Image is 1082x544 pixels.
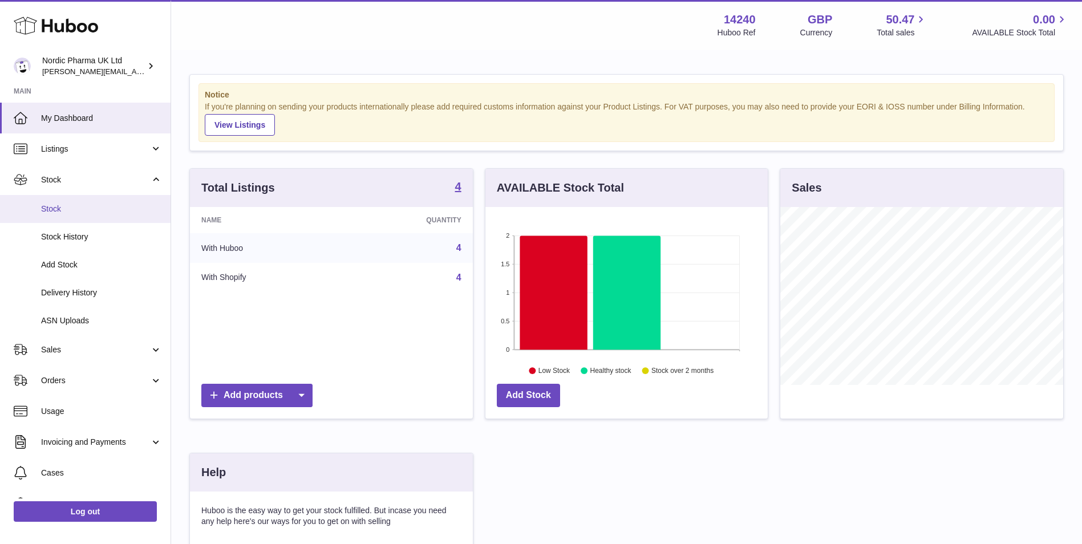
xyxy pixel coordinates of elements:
span: Orders [41,375,150,386]
span: Usage [41,406,162,417]
p: Huboo is the easy way to get your stock fulfilled. But incase you need any help here's our ways f... [201,505,461,527]
div: If you're planning on sending your products internationally please add required customs informati... [205,102,1048,136]
text: 1 [506,289,509,296]
h3: Help [201,465,226,480]
span: Sales [41,344,150,355]
text: Stock over 2 months [651,367,714,375]
strong: Notice [205,90,1048,100]
div: Currency [800,27,833,38]
span: [PERSON_NAME][EMAIL_ADDRESS][DOMAIN_NAME] [42,67,229,76]
text: 0 [506,346,509,353]
strong: GBP [808,12,832,27]
span: ASN Uploads [41,315,162,326]
h3: Total Listings [201,180,275,196]
strong: 14240 [724,12,756,27]
span: AVAILABLE Stock Total [972,27,1068,38]
a: 50.47 Total sales [877,12,927,38]
span: Total sales [877,27,927,38]
a: 4 [455,181,461,194]
a: 4 [456,273,461,282]
text: 2 [506,232,509,239]
th: Name [190,207,342,233]
th: Quantity [342,207,472,233]
span: My Dashboard [41,113,162,124]
h3: AVAILABLE Stock Total [497,180,624,196]
span: Delivery History [41,287,162,298]
div: Huboo Ref [718,27,756,38]
span: Stock History [41,232,162,242]
td: With Shopify [190,263,342,293]
span: Cases [41,468,162,478]
span: Stock [41,174,150,185]
a: View Listings [205,114,275,136]
a: 4 [456,243,461,253]
td: With Huboo [190,233,342,263]
div: Nordic Pharma UK Ltd [42,55,145,77]
a: 0.00 AVAILABLE Stock Total [972,12,1068,38]
text: Healthy stock [590,367,631,375]
img: joe.plant@parapharmdev.com [14,58,31,75]
span: 50.47 [886,12,914,27]
text: 1.5 [501,261,509,267]
strong: 4 [455,181,461,192]
a: Log out [14,501,157,522]
text: 0.5 [501,318,509,324]
span: Invoicing and Payments [41,437,150,448]
span: Add Stock [41,259,162,270]
a: Add products [201,384,313,407]
span: Listings [41,144,150,155]
h3: Sales [792,180,821,196]
text: Low Stock [538,367,570,375]
span: 0.00 [1033,12,1055,27]
a: Add Stock [497,384,560,407]
span: Stock [41,204,162,214]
